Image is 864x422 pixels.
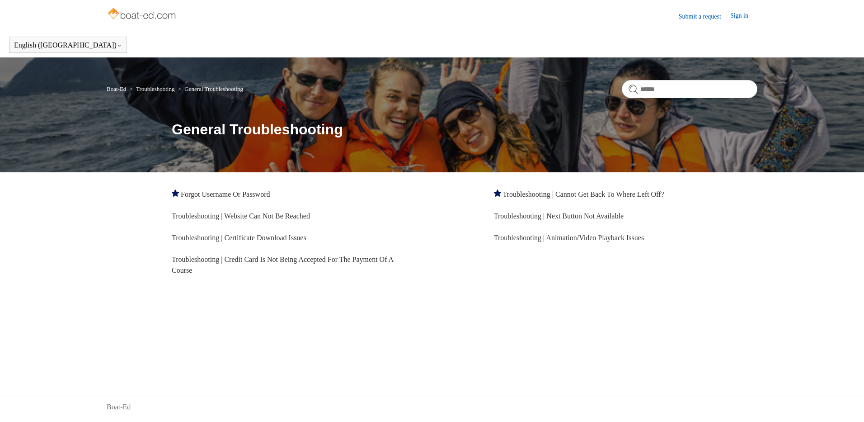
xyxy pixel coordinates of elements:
[494,234,644,242] a: Troubleshooting | Animation/Video Playback Issues
[172,119,757,140] h1: General Troubleshooting
[184,85,243,92] a: General Troubleshooting
[14,41,122,49] button: English ([GEOGRAPHIC_DATA])
[172,256,393,274] a: Troubleshooting | Credit Card Is Not Being Accepted For The Payment Of A Course
[730,11,757,22] a: Sign in
[181,190,270,198] a: Forgot Username Or Password
[107,85,126,92] a: Boat-Ed
[503,190,664,198] a: Troubleshooting | Cannot Get Back To Where Left Off?
[172,234,306,242] a: Troubleshooting | Certificate Download Issues
[176,85,243,92] li: General Troubleshooting
[107,85,128,92] li: Boat-Ed
[128,85,176,92] li: Troubleshooting
[107,5,178,24] img: Boat-Ed Help Center home page
[172,212,310,220] a: Troubleshooting | Website Can Not Be Reached
[494,190,501,197] svg: Promoted article
[494,212,624,220] a: Troubleshooting | Next Button Not Available
[172,190,179,197] svg: Promoted article
[679,12,730,21] a: Submit a request
[107,402,131,413] a: Boat-Ed
[834,392,857,415] div: Live chat
[136,85,174,92] a: Troubleshooting
[622,80,757,98] input: Search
